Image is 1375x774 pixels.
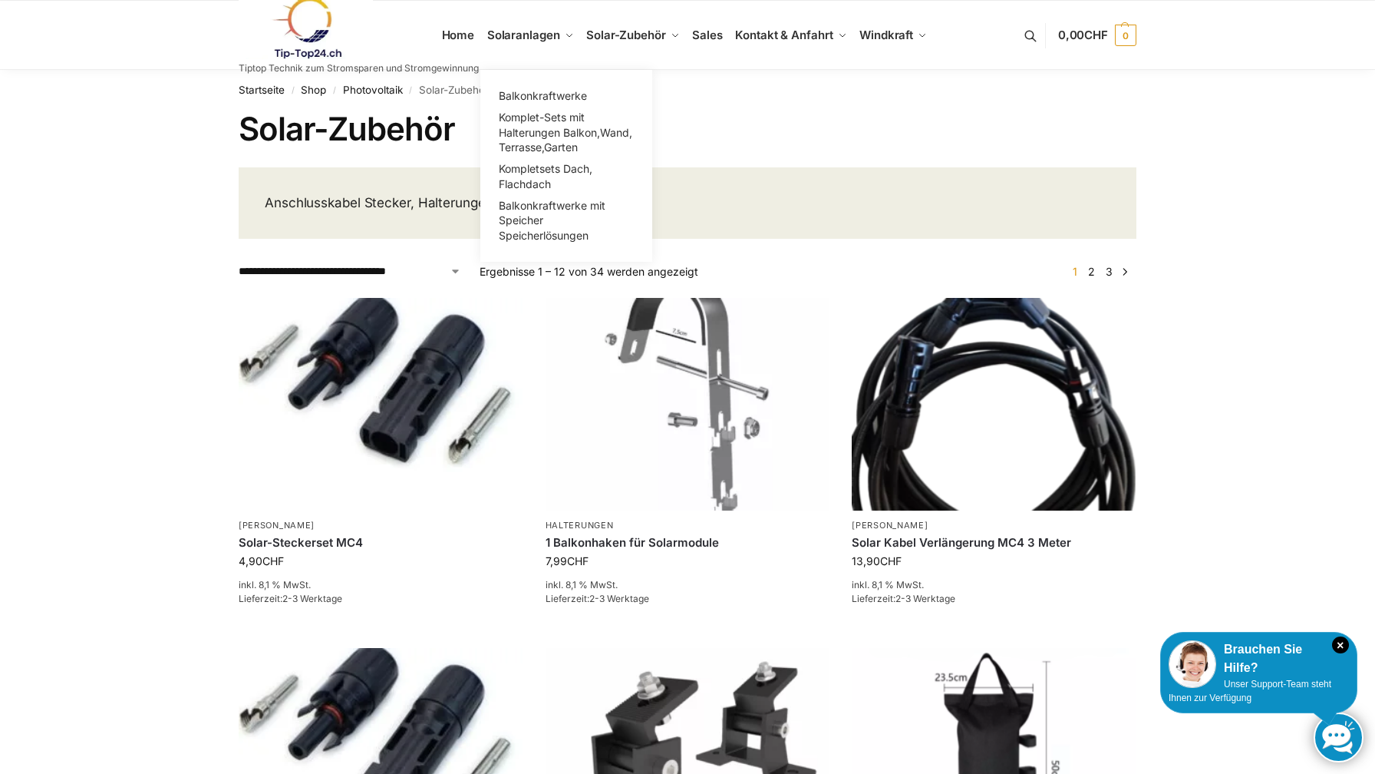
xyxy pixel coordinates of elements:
[239,70,1136,110] nav: Breadcrumb
[1084,265,1099,278] a: Seite 2
[239,520,315,531] a: [PERSON_NAME]
[1063,263,1136,279] nav: Produkt-Seitennummerierung
[239,110,1136,148] h1: Solar-Zubehör
[490,107,643,158] a: Komplet-Sets mit Halterungen Balkon,Wand, Terrasse,Garten
[285,84,301,97] span: /
[480,1,579,70] a: Solaranlagen
[1102,265,1116,278] a: Seite 3
[282,593,342,604] span: 2-3 Werktage
[1169,640,1349,677] div: Brauchen Sie Hilfe?
[546,578,829,592] p: inkl. 8,1 % MwSt.
[1332,637,1349,653] i: Schließen
[490,195,643,246] a: Balkonkraftwerke mit Speicher Speicherlösungen
[499,199,605,242] span: Balkonkraftwerke mit Speicher Speicherlösungen
[852,298,1136,511] img: Solar-Verlängerungskabel
[852,593,955,604] span: Lieferzeit:
[239,84,285,96] a: Startseite
[239,263,461,279] select: Shop-Reihenfolge
[499,111,632,154] span: Komplet-Sets mit Halterungen Balkon,Wand, Terrasse,Garten
[853,1,934,70] a: Windkraft
[239,535,523,551] a: Solar-Steckerset MC4
[1119,263,1131,279] a: →
[580,1,686,70] a: Solar-Zubehör
[852,520,928,531] a: [PERSON_NAME]
[686,1,729,70] a: Sales
[1169,640,1216,688] img: Customer service
[1169,679,1331,703] span: Unser Support-Team steht Ihnen zur Verfügung
[735,28,833,42] span: Kontakt & Anfahrt
[852,535,1136,551] a: Solar Kabel Verlängerung MC4 3 Meter
[586,28,666,42] span: Solar-Zubehör
[239,593,342,604] span: Lieferzeit:
[859,28,913,42] span: Windkraft
[239,554,284,567] bdi: 4,90
[326,84,342,97] span: /
[239,578,523,592] p: inkl. 8,1 % MwSt.
[852,578,1136,592] p: inkl. 8,1 % MwSt.
[895,593,955,604] span: 2-3 Werktage
[546,535,829,551] a: 1 Balkonhaken für Solarmodule
[265,193,661,213] p: Anschlusskabel Stecker, Halterungen
[852,554,902,567] bdi: 13,90
[403,84,419,97] span: /
[1058,28,1108,42] span: 0,00
[880,554,902,567] span: CHF
[239,64,479,73] p: Tiptop Technik zum Stromsparen und Stromgewinnung
[1058,12,1136,58] a: 0,00CHF 0
[490,85,643,107] a: Balkonkraftwerke
[692,28,723,42] span: Sales
[301,84,326,96] a: Shop
[487,28,560,42] span: Solaranlagen
[1084,28,1108,42] span: CHF
[546,593,649,604] span: Lieferzeit:
[589,593,649,604] span: 2-3 Werktage
[546,298,829,511] img: Balkonhaken für runde Handläufe
[567,554,589,567] span: CHF
[343,84,403,96] a: Photovoltaik
[480,263,698,279] p: Ergebnisse 1 – 12 von 34 werden angezeigt
[546,520,614,531] a: Halterungen
[262,554,284,567] span: CHF
[1069,265,1081,278] span: Seite 1
[1115,25,1136,46] span: 0
[546,554,589,567] bdi: 7,99
[490,158,643,195] a: Kompletsets Dach, Flachdach
[499,162,592,190] span: Kompletsets Dach, Flachdach
[499,89,587,102] span: Balkonkraftwerke
[729,1,853,70] a: Kontakt & Anfahrt
[239,298,523,511] img: mc4 solarstecker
